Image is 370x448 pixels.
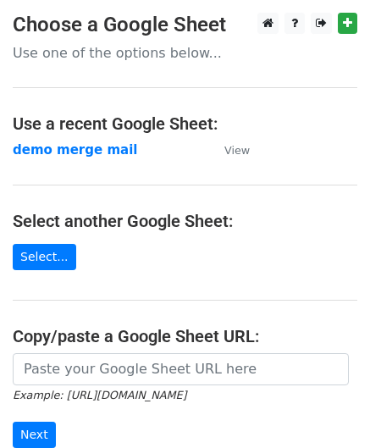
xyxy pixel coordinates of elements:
a: View [207,142,250,158]
small: Example: [URL][DOMAIN_NAME] [13,389,186,401]
p: Use one of the options below... [13,44,357,62]
a: demo merge mail [13,142,137,158]
a: Select... [13,244,76,270]
input: Paste your Google Sheet URL here [13,353,349,385]
input: Next [13,422,56,448]
h4: Copy/paste a Google Sheet URL: [13,326,357,346]
small: View [224,144,250,157]
h3: Choose a Google Sheet [13,13,357,37]
h4: Select another Google Sheet: [13,211,357,231]
h4: Use a recent Google Sheet: [13,113,357,134]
